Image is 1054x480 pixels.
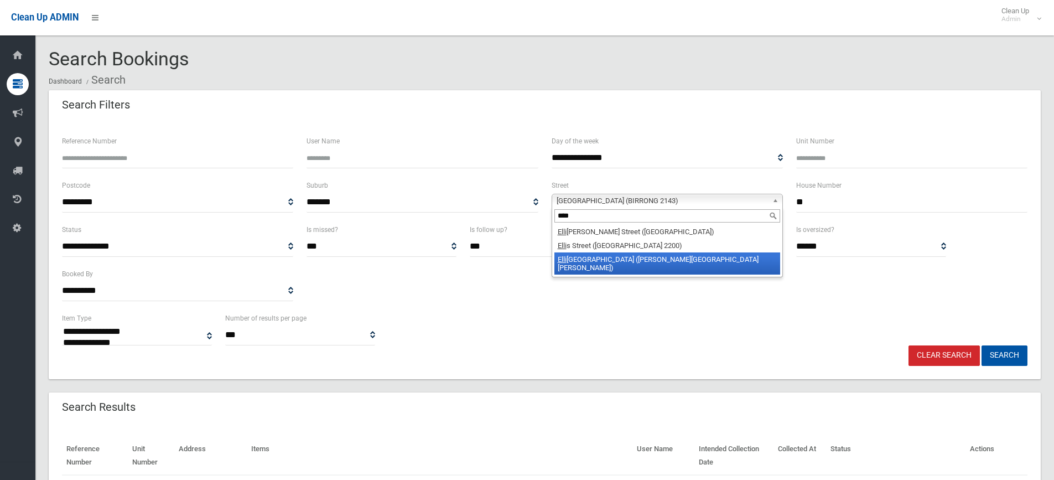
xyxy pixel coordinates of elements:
[632,437,694,475] th: User Name
[826,437,965,475] th: Status
[470,224,507,236] label: Is follow up?
[307,135,340,147] label: User Name
[84,70,126,90] li: Search
[554,225,780,239] li: [PERSON_NAME] Street ([GEOGRAPHIC_DATA])
[552,135,599,147] label: Day of the week
[62,224,81,236] label: Status
[62,268,93,280] label: Booked By
[11,12,79,23] span: Clean Up ADMIN
[247,437,632,475] th: Items
[307,224,338,236] label: Is missed?
[49,94,143,116] header: Search Filters
[558,255,567,264] em: Elli
[694,437,773,475] th: Intended Collection Date
[796,135,834,147] label: Unit Number
[307,179,328,192] label: Suburb
[62,135,117,147] label: Reference Number
[554,252,780,275] li: [GEOGRAPHIC_DATA] ([PERSON_NAME][GEOGRAPHIC_DATA][PERSON_NAME])
[554,239,780,252] li: s Street ([GEOGRAPHIC_DATA] 2200)
[49,396,149,418] header: Search Results
[49,78,82,85] a: Dashboard
[49,48,189,70] span: Search Bookings
[128,437,175,475] th: Unit Number
[908,345,980,366] a: Clear Search
[558,228,567,236] em: Elli
[62,312,91,324] label: Item Type
[796,179,842,192] label: House Number
[557,194,768,208] span: [GEOGRAPHIC_DATA] (BIRRONG 2143)
[773,437,825,475] th: Collected At
[1001,15,1029,23] small: Admin
[796,224,834,236] label: Is oversized?
[552,179,569,192] label: Street
[62,179,90,192] label: Postcode
[225,312,307,324] label: Number of results per page
[174,437,247,475] th: Address
[965,437,1027,475] th: Actions
[558,241,567,250] em: Elli
[982,345,1027,366] button: Search
[62,437,128,475] th: Reference Number
[996,7,1040,23] span: Clean Up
